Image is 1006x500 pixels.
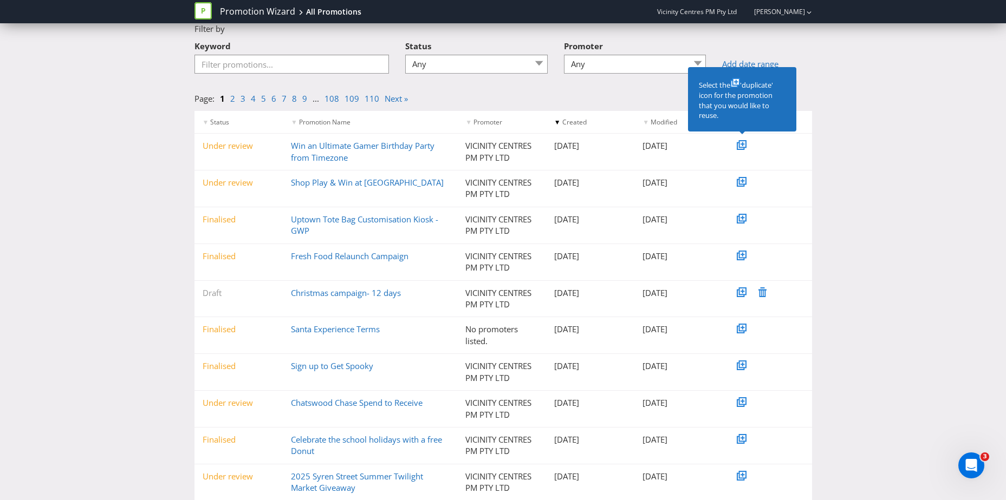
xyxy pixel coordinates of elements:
[634,214,723,225] div: [DATE]
[194,214,283,225] div: Finalised
[546,251,635,262] div: [DATE]
[634,397,723,409] div: [DATE]
[958,452,984,478] iframe: Intercom live chat
[564,41,603,51] span: Promoter
[194,360,283,372] div: Finalised
[194,434,283,445] div: Finalised
[261,93,266,104] a: 5
[457,471,546,494] div: VICINITY CENTRES PM PTY LTD
[251,93,256,104] a: 4
[220,93,225,104] a: 1
[194,251,283,262] div: Finalised
[194,55,390,74] input: Filter promotions...
[473,117,502,127] span: Promoter
[546,471,635,482] div: [DATE]
[634,434,723,445] div: [DATE]
[699,80,773,120] span: 'duplicate' icon for the promotion that you would like to reuse.
[291,140,434,162] a: Win an Ultimate Gamer Birthday Party from Timezone
[699,80,730,90] span: Select the
[299,117,351,127] span: Promotion Name
[291,397,423,408] a: Chatswood Chase Spend to Receive
[634,360,723,372] div: [DATE]
[291,117,297,127] span: ▼
[194,397,283,409] div: Under review
[546,177,635,188] div: [DATE]
[457,324,546,347] div: No promoters listed.
[291,360,373,371] a: Sign up to Get Spooky
[562,117,587,127] span: Created
[554,117,561,127] span: ▼
[634,324,723,335] div: [DATE]
[634,471,723,482] div: [DATE]
[546,140,635,152] div: [DATE]
[210,117,229,127] span: Status
[981,452,989,461] span: 3
[291,177,444,188] a: Shop Play & Win at [GEOGRAPHIC_DATA]
[291,434,442,456] a: Celebrate the school holidays with a free Donut
[385,93,408,104] a: Next »
[194,287,283,299] div: Draft
[291,471,423,493] a: 2025 Syren Street Summer Twilight Market Giveaway
[722,58,812,70] a: Add date range
[546,434,635,445] div: [DATE]
[642,117,649,127] span: ▼
[457,397,546,420] div: VICINITY CENTRES PM PTY LTD
[465,117,472,127] span: ▼
[291,251,408,261] a: Fresh Food Relaunch Campaign
[457,214,546,237] div: VICINITY CENTRES PM PTY LTD
[546,287,635,299] div: [DATE]
[546,324,635,335] div: [DATE]
[634,177,723,188] div: [DATE]
[292,93,297,104] a: 8
[546,397,635,409] div: [DATE]
[230,93,235,104] a: 2
[324,93,339,104] a: 108
[241,93,245,104] a: 3
[634,287,723,299] div: [DATE]
[457,251,546,274] div: VICINITY CENTRES PM PTY LTD
[657,7,737,16] span: Vicinity Centres PM Pty Ltd
[365,93,379,104] a: 110
[457,360,546,384] div: VICINITY CENTRES PM PTY LTD
[194,93,215,104] span: Page:
[457,434,546,457] div: VICINITY CENTRES PM PTY LTD
[203,117,209,127] span: ▼
[291,324,380,334] a: Santa Experience Terms
[220,5,295,18] a: Promotion Wizard
[634,251,723,262] div: [DATE]
[291,287,401,298] a: Christmas campaign- 12 days
[194,471,283,482] div: Under review
[306,6,361,17] div: All Promotions
[194,140,283,152] div: Under review
[457,140,546,163] div: VICINITY CENTRES PM PTY LTD
[651,117,677,127] span: Modified
[546,360,635,372] div: [DATE]
[282,93,287,104] a: 7
[291,214,438,236] a: Uptown Tote Bag Customisation Kiosk - GWP
[345,93,359,104] a: 109
[743,7,805,16] a: [PERSON_NAME]
[194,324,283,335] div: Finalised
[405,41,431,51] span: Status
[634,140,723,152] div: [DATE]
[546,214,635,225] div: [DATE]
[313,93,324,104] li: ...
[302,93,307,104] a: 9
[271,93,276,104] a: 6
[194,177,283,188] div: Under review
[457,177,546,200] div: VICINITY CENTRES PM PTY LTD
[457,287,546,311] div: VICINITY CENTRES PM PTY LTD
[194,35,231,52] label: Keyword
